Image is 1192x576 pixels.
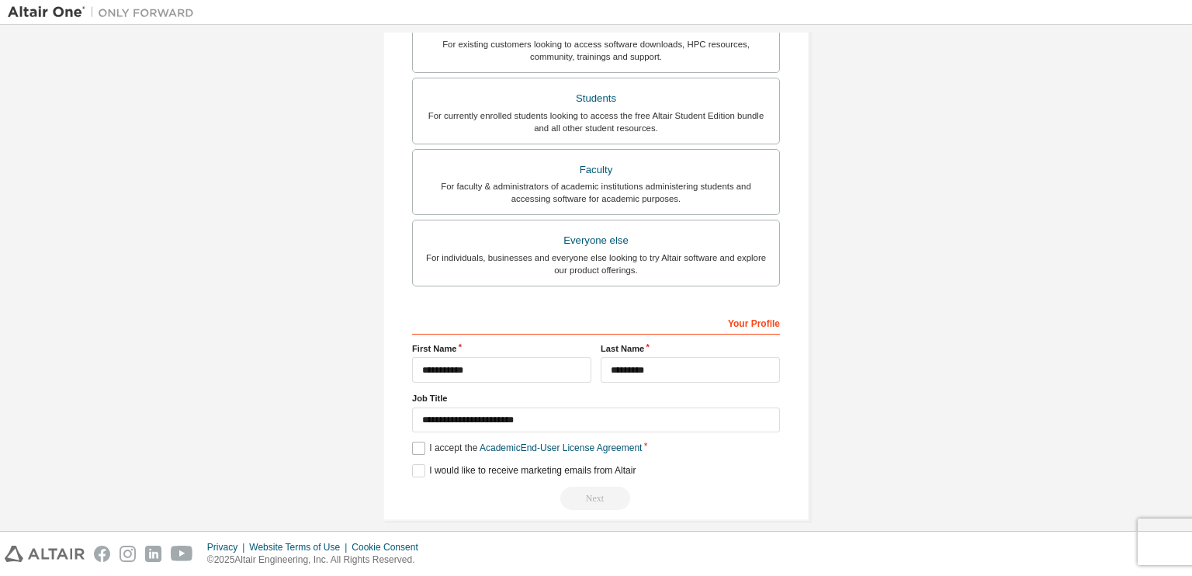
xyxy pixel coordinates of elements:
div: Cookie Consent [352,541,427,553]
label: Job Title [412,392,780,404]
label: Last Name [601,342,780,355]
a: Academic End-User License Agreement [480,442,642,453]
label: I accept the [412,442,642,455]
div: Website Terms of Use [249,541,352,553]
img: youtube.svg [171,546,193,562]
div: For faculty & administrators of academic institutions administering students and accessing softwa... [422,180,770,205]
img: Altair One [8,5,202,20]
img: linkedin.svg [145,546,161,562]
p: © 2025 Altair Engineering, Inc. All Rights Reserved. [207,553,428,567]
div: Everyone else [422,230,770,252]
div: For existing customers looking to access software downloads, HPC resources, community, trainings ... [422,38,770,63]
div: Faculty [422,159,770,181]
img: facebook.svg [94,546,110,562]
label: First Name [412,342,591,355]
div: Your Profile [412,310,780,335]
img: instagram.svg [120,546,136,562]
div: Read and acccept EULA to continue [412,487,780,510]
div: Students [422,88,770,109]
img: altair_logo.svg [5,546,85,562]
div: For currently enrolled students looking to access the free Altair Student Edition bundle and all ... [422,109,770,134]
label: I would like to receive marketing emails from Altair [412,464,636,477]
div: For individuals, businesses and everyone else looking to try Altair software and explore our prod... [422,252,770,276]
div: Privacy [207,541,249,553]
